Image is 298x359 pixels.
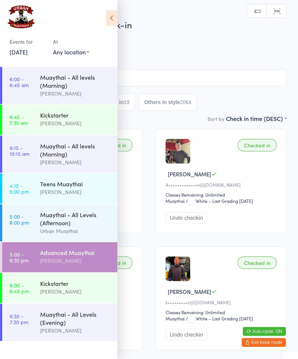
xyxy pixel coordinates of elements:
h2: Advanced Muaythai Check-in [11,18,287,30]
button: Undo checkin [166,329,207,340]
div: Muaythai [166,315,185,322]
div: Events for [10,36,46,48]
time: 6:45 - 7:30 am [10,114,28,126]
time: 9:15 - 10:15 am [10,145,29,157]
div: Kickstarter [40,279,111,287]
div: [PERSON_NAME] [40,89,111,98]
button: Others in style2064 [139,94,197,111]
time: 5:00 - 6:30 pm [10,251,29,263]
div: Check in time (DESC) [226,114,287,122]
time: 6:00 - 6:45 am [10,76,29,88]
div: Checked in [238,139,277,151]
a: 6:45 -7:30 amKickstarter[PERSON_NAME] [2,105,117,135]
div: Muaythai - All levels (Morning) [40,142,111,158]
time: 5:00 - 6:00 pm [10,213,29,225]
div: Muaythai - All Levels (Evening) [40,310,111,326]
div: Muaythai - All levels (Morning) [40,73,111,89]
a: 6:30 -7:30 pmMuaythai - All Levels (Evening)[PERSON_NAME] [2,304,117,341]
img: image1680509587.png [166,139,190,164]
span: [PERSON_NAME] [168,288,211,295]
div: 2064 [180,99,191,105]
a: 9:15 -10:15 amMuaythai - All levels (Morning)[PERSON_NAME] [2,136,117,173]
div: Classes Remaining: Unlimited [166,309,279,315]
div: [PERSON_NAME] [40,326,111,335]
span: [GEOGRAPHIC_DATA] large matted area [11,49,275,56]
div: Any location [53,48,89,56]
div: Urban Muaythai [40,227,111,235]
button: Exit kiosk mode [242,338,286,347]
time: 6:00 - 6:45 pm [10,282,29,294]
span: / White – Last Grading [DATE] [186,198,253,204]
div: [PERSON_NAME] [40,256,111,265]
div: [PERSON_NAME] [40,188,111,196]
a: 5:00 -6:00 pmMuaythai - All Levels (Afternoon)Urban Muaythai [2,204,117,241]
span: [PERSON_NAME] [11,42,275,49]
a: [DATE] [10,48,28,56]
div: 19 [124,99,130,105]
img: image1752736265.png [166,256,190,281]
a: 4:15 -5:00 pmTeens Muaythai[PERSON_NAME] [2,173,117,204]
div: A•••••••••••••n@[DOMAIN_NAME] [166,182,279,188]
div: [PERSON_NAME] [40,158,111,166]
time: 4:15 - 5:00 pm [10,183,29,194]
a: 5:00 -6:30 pmAdvanced Muaythai[PERSON_NAME] [2,242,117,272]
input: Search [11,69,287,86]
span: Muaythai [11,56,287,64]
div: Muaythai [166,198,185,204]
div: Classes Remaining: Unlimited [166,191,279,198]
span: [DATE] 5:00pm [11,34,275,42]
div: [PERSON_NAME] [40,119,111,128]
div: Teens Muaythai [40,180,111,188]
div: [PERSON_NAME] [40,287,111,296]
span: / White – Last Grading [DATE] [186,315,253,322]
div: k•••••••••n@[DOMAIN_NAME] [166,299,279,305]
div: Checked in [238,256,277,269]
div: Kickstarter [40,111,111,119]
label: Sort by [207,115,224,122]
div: Advanced Muaythai [40,248,111,256]
span: [PERSON_NAME] [168,170,211,178]
div: Muaythai - All Levels (Afternoon) [40,211,111,227]
time: 6:30 - 7:30 pm [10,313,28,325]
button: Undo checkin [166,212,207,223]
button: Auto-cycle: ON [243,327,286,336]
a: 6:00 -6:45 amMuaythai - All levels (Morning)[PERSON_NAME] [2,67,117,104]
img: Urban Muaythai - Miami [7,6,35,28]
a: 6:00 -6:45 pmKickstarter[PERSON_NAME] [2,273,117,303]
div: At [53,36,89,48]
